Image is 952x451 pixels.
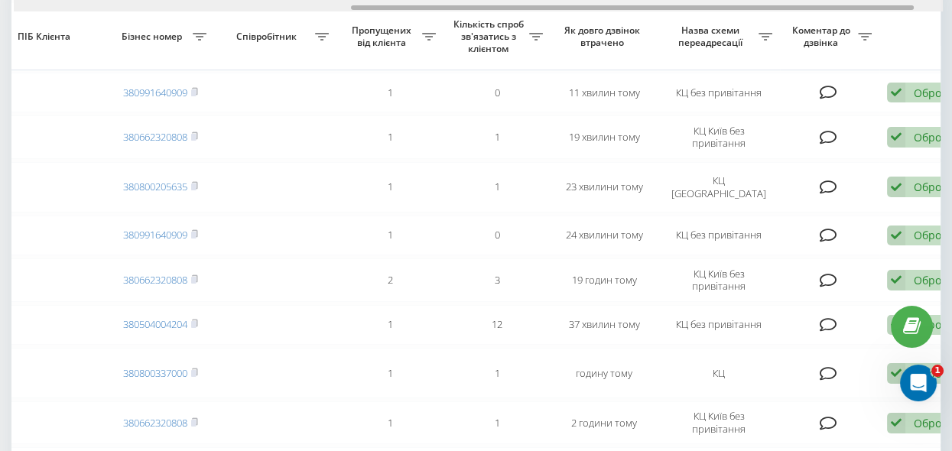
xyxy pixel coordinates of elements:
a: 380800205635 [123,180,187,193]
td: 1 [336,305,444,346]
span: Бізнес номер [115,31,193,43]
a: 380504004204 [123,317,187,331]
td: КЦ без привітання [658,73,780,113]
td: КЦ [658,348,780,398]
a: 380662320808 [123,273,187,287]
td: 1 [336,401,444,444]
td: КЦ Київ без привітання [658,258,780,301]
td: КЦ Київ без привітання [658,115,780,158]
span: Коментар до дзвінка [788,24,858,48]
td: 37 хвилин тому [551,305,658,346]
a: 380662320808 [123,416,187,430]
td: годину тому [551,348,658,398]
td: 1 [444,115,551,158]
td: 0 [444,73,551,113]
a: 380991640909 [123,228,187,242]
td: 1 [336,115,444,158]
span: Кількість спроб зв'язатись з клієнтом [451,18,529,54]
span: Пропущених від клієнта [344,24,422,48]
td: 2 години тому [551,401,658,444]
span: 1 [931,365,944,377]
a: 380662320808 [123,130,187,144]
td: 0 [444,216,551,256]
td: КЦ [GEOGRAPHIC_DATA] [658,162,780,213]
td: 1 [336,348,444,398]
td: 24 хвилини тому [551,216,658,256]
td: 2 [336,258,444,301]
td: 3 [444,258,551,301]
td: КЦ без привітання [658,305,780,346]
td: 1 [336,162,444,213]
td: 23 хвилини тому [551,162,658,213]
td: 19 годин тому [551,258,658,301]
td: 1 [444,348,551,398]
td: 19 хвилин тому [551,115,658,158]
td: 11 хвилин тому [551,73,658,113]
td: 1 [444,401,551,444]
a: 380800337000 [123,366,187,380]
span: Співробітник [222,31,315,43]
td: КЦ Київ без привітання [658,401,780,444]
iframe: Intercom live chat [900,365,937,401]
a: 380991640909 [123,86,187,99]
td: 12 [444,305,551,346]
span: Як довго дзвінок втрачено [563,24,645,48]
td: 1 [444,162,551,213]
span: Назва схеми переадресації [665,24,759,48]
td: 1 [336,73,444,113]
td: КЦ без привітання [658,216,780,256]
td: 1 [336,216,444,256]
